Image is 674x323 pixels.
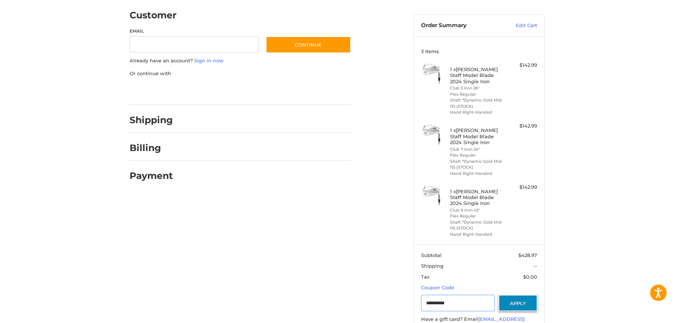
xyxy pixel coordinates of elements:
[450,146,506,153] li: Club 7 Iron 34°
[450,170,506,177] li: Hand Right-Handed
[500,22,537,29] a: Edit Cart
[266,36,351,53] button: Continue
[450,85,506,91] li: Club 5 Iron 26°
[130,142,173,154] h2: Billing
[450,66,506,84] h4: 1 x [PERSON_NAME] Staff Model Blade 2024 Single Iron
[130,170,173,181] h2: Payment
[421,22,500,29] h3: Order Summary
[450,97,506,109] li: Shaft *Dynamic Gold Mid 115 (STOCK)
[130,57,351,65] p: Already have an account?
[533,263,537,269] span: --
[127,84,182,98] iframe: PayPal-paypal
[421,263,443,269] span: Shipping
[421,295,495,311] input: Gift Certificate or Coupon Code
[130,114,173,126] h2: Shipping
[450,213,506,219] li: Flex Regular
[450,188,506,206] h4: 1 x [PERSON_NAME] Staff Model Blade 2024 Single Iron
[421,48,537,54] h3: 3 Items
[130,10,177,21] h2: Customer
[450,231,506,238] li: Hand Right-Handed
[508,122,537,130] div: $142.99
[130,70,351,77] p: Or continue with
[508,184,537,191] div: $142.99
[450,152,506,158] li: Flex Regular
[421,274,430,280] span: Tax
[450,109,506,115] li: Hand Right-Handed
[130,28,259,34] label: Email
[450,207,506,213] li: Club 9 Iron 42°
[421,285,454,290] a: Coupon Code
[251,84,307,98] iframe: PayPal-venmo
[189,84,244,98] iframe: PayPal-paylater
[450,127,506,145] h4: 1 x [PERSON_NAME] Staff Model Blade 2024 Single Iron
[450,158,506,170] li: Shaft *Dynamic Gold Mid 115 (STOCK)
[508,62,537,69] div: $142.99
[421,252,442,258] span: Subtotal
[499,295,537,311] button: Apply
[523,274,537,280] span: $0.00
[194,58,224,63] a: Sign in now
[450,91,506,98] li: Flex Regular
[518,252,537,258] span: $428.97
[450,219,506,231] li: Shaft *Dynamic Gold Mid 115 (STOCK)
